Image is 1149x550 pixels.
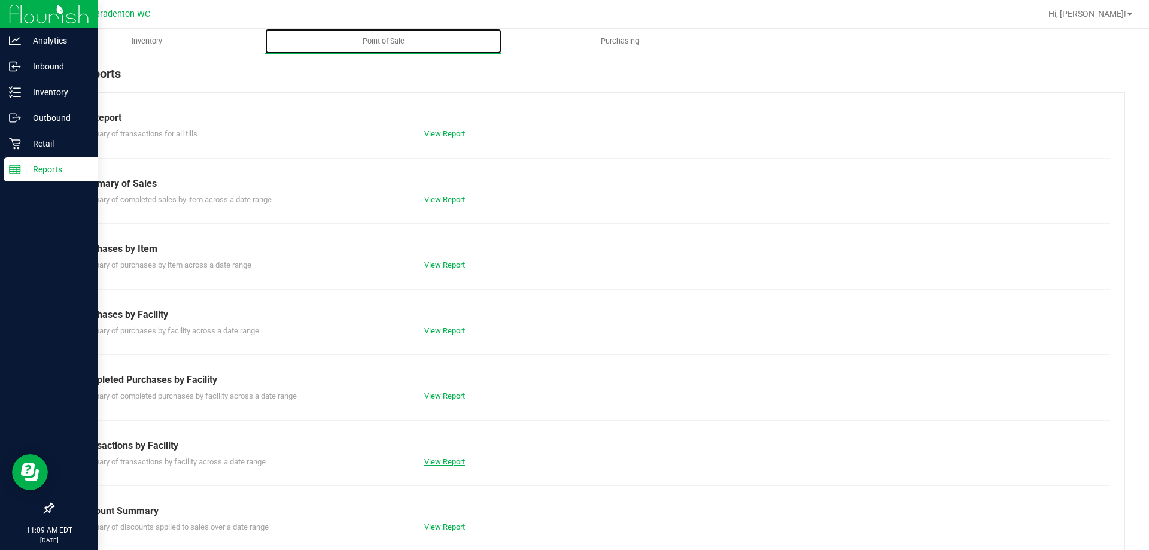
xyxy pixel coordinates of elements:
inline-svg: Outbound [9,112,21,124]
span: Summary of completed purchases by facility across a date range [77,391,297,400]
p: 11:09 AM EDT [5,525,93,536]
span: Bradenton WC [95,9,150,19]
p: Reports [21,162,93,177]
span: Summary of purchases by facility across a date range [77,326,259,335]
a: View Report [424,195,465,204]
span: Summary of purchases by item across a date range [77,260,251,269]
span: Purchasing [585,36,655,47]
div: Summary of Sales [77,177,1101,191]
p: Retail [21,136,93,151]
span: Summary of transactions for all tills [77,129,197,138]
a: Purchasing [501,29,738,54]
inline-svg: Retail [9,138,21,150]
p: Inventory [21,85,93,99]
p: Inbound [21,59,93,74]
a: View Report [424,391,465,400]
a: View Report [424,522,465,531]
p: Analytics [21,34,93,48]
span: Inventory [115,36,178,47]
a: View Report [424,260,465,269]
iframe: Resource center [12,454,48,490]
div: Completed Purchases by Facility [77,373,1101,387]
inline-svg: Inbound [9,60,21,72]
span: Summary of discounts applied to sales over a date range [77,522,269,531]
a: View Report [424,457,465,466]
p: [DATE] [5,536,93,545]
a: View Report [424,129,465,138]
a: View Report [424,326,465,335]
p: Outbound [21,111,93,125]
a: Inventory [29,29,265,54]
inline-svg: Reports [9,163,21,175]
div: Till Report [77,111,1101,125]
div: Discount Summary [77,504,1101,518]
span: Summary of transactions by facility across a date range [77,457,266,466]
div: POS Reports [53,65,1125,92]
div: Purchases by Item [77,242,1101,256]
span: Summary of completed sales by item across a date range [77,195,272,204]
span: Hi, [PERSON_NAME]! [1048,9,1126,19]
div: Purchases by Facility [77,308,1101,322]
span: Point of Sale [346,36,421,47]
a: Point of Sale [265,29,501,54]
inline-svg: Inventory [9,86,21,98]
inline-svg: Analytics [9,35,21,47]
div: Transactions by Facility [77,439,1101,453]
